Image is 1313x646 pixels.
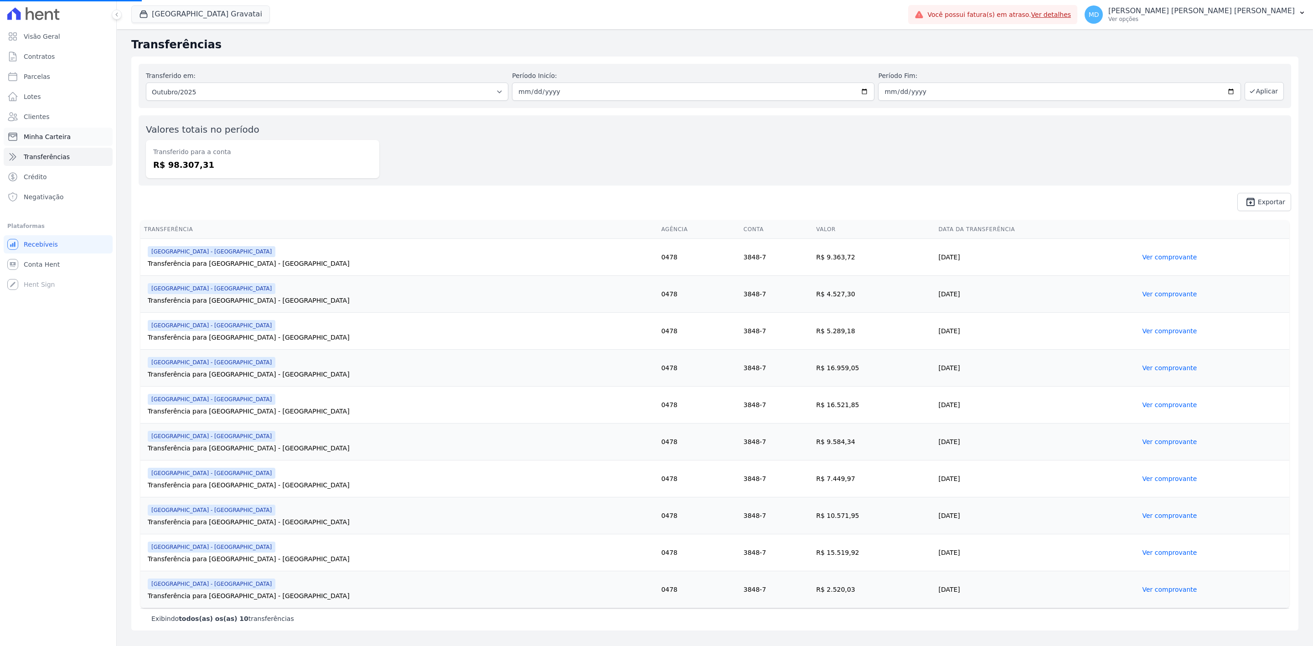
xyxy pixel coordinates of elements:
button: MD [PERSON_NAME] [PERSON_NAME] [PERSON_NAME] Ver opções [1077,2,1313,27]
td: 0478 [657,313,739,350]
a: Minha Carteira [4,128,113,146]
b: todos(as) os(as) 10 [179,615,248,622]
span: Recebíveis [24,240,58,249]
td: 0478 [657,276,739,313]
th: Conta [740,220,812,239]
a: unarchive Exportar [1237,193,1291,211]
span: [GEOGRAPHIC_DATA] - [GEOGRAPHIC_DATA] [148,579,275,589]
h2: Transferências [131,36,1298,53]
span: Conta Hent [24,260,60,269]
a: Parcelas [4,67,113,86]
a: Clientes [4,108,113,126]
th: Agência [657,220,739,239]
td: R$ 16.959,05 [812,350,935,387]
div: Transferência para [GEOGRAPHIC_DATA] - [GEOGRAPHIC_DATA] [148,333,654,342]
a: Ver comprovante [1142,586,1197,593]
td: [DATE] [935,534,1138,571]
p: [PERSON_NAME] [PERSON_NAME] [PERSON_NAME] [1108,6,1295,16]
td: R$ 10.571,95 [812,497,935,534]
td: R$ 4.527,30 [812,276,935,313]
a: Ver comprovante [1142,438,1197,445]
td: 0478 [657,497,739,534]
td: 3848-7 [740,350,812,387]
td: R$ 5.289,18 [812,313,935,350]
th: Valor [812,220,935,239]
span: Crédito [24,172,47,181]
span: Visão Geral [24,32,60,41]
span: Exportar [1258,199,1285,205]
td: 0478 [657,424,739,460]
td: [DATE] [935,497,1138,534]
div: Transferência para [GEOGRAPHIC_DATA] - [GEOGRAPHIC_DATA] [148,591,654,600]
a: Ver comprovante [1142,327,1197,335]
button: [GEOGRAPHIC_DATA] Gravatai [131,5,270,23]
td: 3848-7 [740,497,812,534]
label: Valores totais no período [146,124,259,135]
td: 0478 [657,460,739,497]
td: 3848-7 [740,313,812,350]
a: Ver comprovante [1142,253,1197,261]
p: Ver opções [1108,16,1295,23]
td: [DATE] [935,387,1138,424]
td: 3848-7 [740,276,812,313]
span: [GEOGRAPHIC_DATA] - [GEOGRAPHIC_DATA] [148,542,275,553]
td: 3848-7 [740,387,812,424]
a: Crédito [4,168,113,186]
div: Transferência para [GEOGRAPHIC_DATA] - [GEOGRAPHIC_DATA] [148,444,654,453]
td: 3848-7 [740,424,812,460]
a: Negativação [4,188,113,206]
td: 3848-7 [740,460,812,497]
span: Lotes [24,92,41,101]
td: 0478 [657,571,739,608]
span: Negativação [24,192,64,202]
div: Transferência para [GEOGRAPHIC_DATA] - [GEOGRAPHIC_DATA] [148,517,654,527]
span: Parcelas [24,72,50,81]
div: Plataformas [7,221,109,232]
th: Data da Transferência [935,220,1138,239]
td: R$ 15.519,92 [812,534,935,571]
a: Visão Geral [4,27,113,46]
td: R$ 16.521,85 [812,387,935,424]
p: Exibindo transferências [151,614,294,623]
span: [GEOGRAPHIC_DATA] - [GEOGRAPHIC_DATA] [148,505,275,516]
td: [DATE] [935,276,1138,313]
label: Transferido em: [146,72,196,79]
span: [GEOGRAPHIC_DATA] - [GEOGRAPHIC_DATA] [148,357,275,368]
dd: R$ 98.307,31 [153,159,372,171]
td: R$ 7.449,97 [812,460,935,497]
td: [DATE] [935,460,1138,497]
dt: Transferido para a conta [153,147,372,157]
span: Transferências [24,152,70,161]
div: Transferência para [GEOGRAPHIC_DATA] - [GEOGRAPHIC_DATA] [148,481,654,490]
a: Ver comprovante [1142,364,1197,372]
div: Transferência para [GEOGRAPHIC_DATA] - [GEOGRAPHIC_DATA] [148,296,654,305]
th: Transferência [140,220,657,239]
td: 0478 [657,350,739,387]
a: Ver detalhes [1031,11,1071,18]
td: 3848-7 [740,239,812,276]
td: [DATE] [935,571,1138,608]
td: R$ 9.363,72 [812,239,935,276]
span: Você possui fatura(s) em atraso. [927,10,1071,20]
span: Contratos [24,52,55,61]
div: Transferência para [GEOGRAPHIC_DATA] - [GEOGRAPHIC_DATA] [148,407,654,416]
label: Período Inicío: [512,71,874,81]
a: Ver comprovante [1142,401,1197,408]
span: [GEOGRAPHIC_DATA] - [GEOGRAPHIC_DATA] [148,320,275,331]
td: R$ 2.520,03 [812,571,935,608]
span: Clientes [24,112,49,121]
a: Lotes [4,88,113,106]
span: Minha Carteira [24,132,71,141]
a: Recebíveis [4,235,113,253]
a: Transferências [4,148,113,166]
td: 0478 [657,239,739,276]
div: Transferência para [GEOGRAPHIC_DATA] - [GEOGRAPHIC_DATA] [148,554,654,563]
button: Aplicar [1245,82,1284,100]
td: [DATE] [935,313,1138,350]
td: [DATE] [935,239,1138,276]
a: Contratos [4,47,113,66]
td: [DATE] [935,350,1138,387]
span: [GEOGRAPHIC_DATA] - [GEOGRAPHIC_DATA] [148,394,275,405]
span: [GEOGRAPHIC_DATA] - [GEOGRAPHIC_DATA] [148,246,275,257]
span: [GEOGRAPHIC_DATA] - [GEOGRAPHIC_DATA] [148,468,275,479]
